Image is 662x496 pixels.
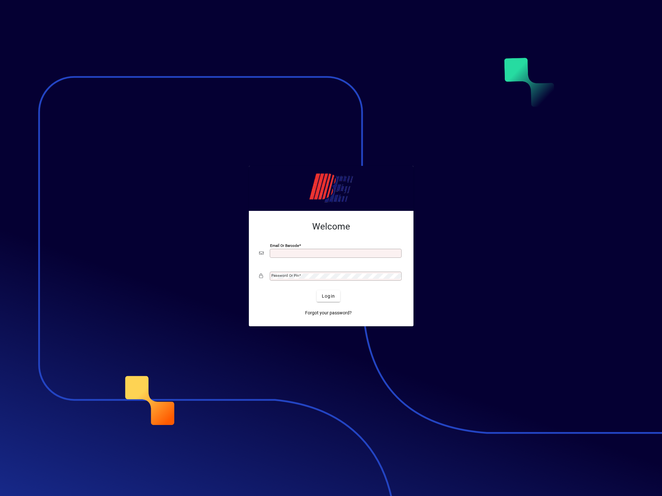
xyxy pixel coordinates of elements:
h2: Welcome [259,221,403,232]
span: Login [322,293,335,300]
mat-label: Password or Pin [271,273,299,278]
a: Forgot your password? [303,307,354,319]
button: Login [317,290,340,302]
mat-label: Email or Barcode [270,243,299,248]
span: Forgot your password? [305,310,352,316]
